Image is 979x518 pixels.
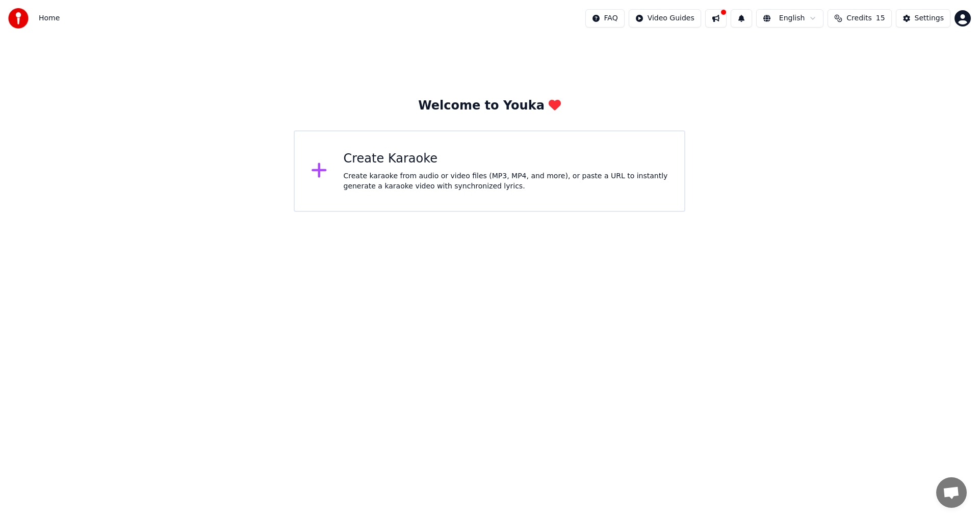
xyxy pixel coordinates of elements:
[39,13,60,23] span: Home
[418,98,561,114] div: Welcome to Youka
[344,171,668,192] div: Create karaoke from audio or video files (MP3, MP4, and more), or paste a URL to instantly genera...
[936,477,967,508] div: Avatud vestlus
[896,9,950,28] button: Settings
[39,13,60,23] nav: breadcrumb
[846,13,871,23] span: Credits
[629,9,701,28] button: Video Guides
[915,13,944,23] div: Settings
[585,9,625,28] button: FAQ
[8,8,29,29] img: youka
[828,9,891,28] button: Credits15
[876,13,885,23] span: 15
[344,151,668,167] div: Create Karaoke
